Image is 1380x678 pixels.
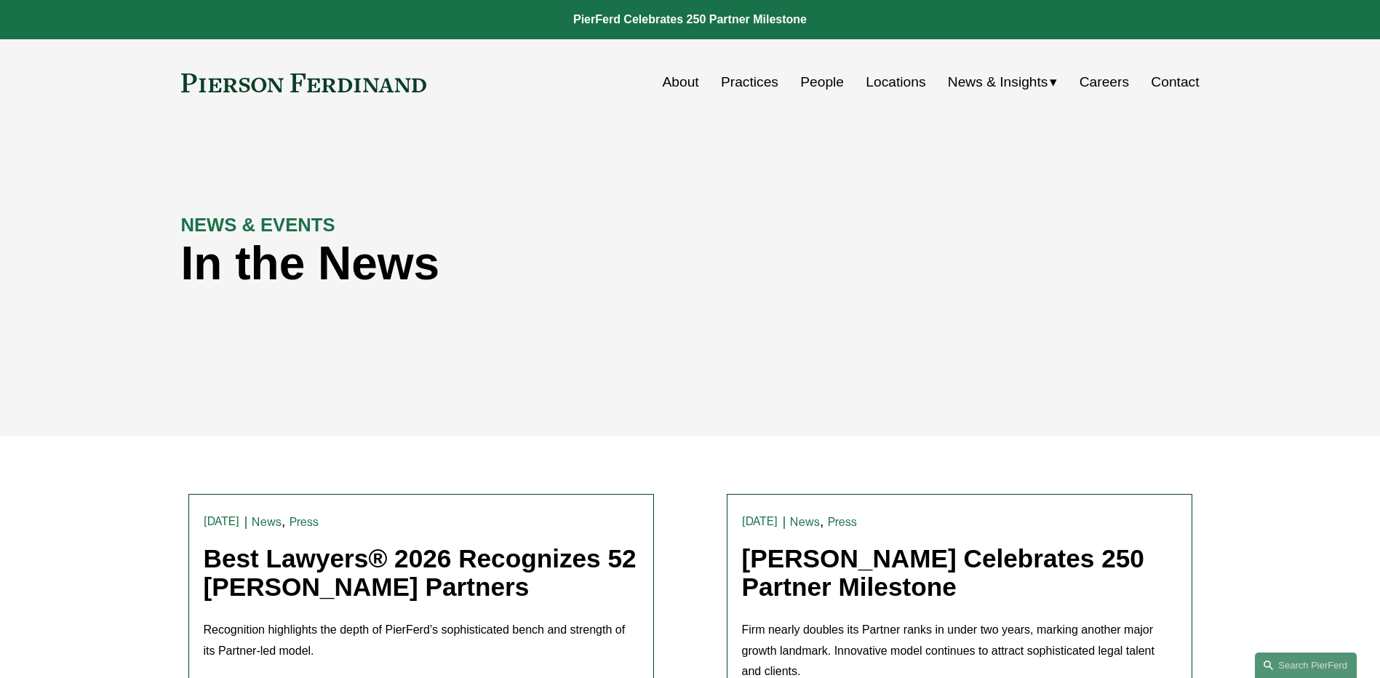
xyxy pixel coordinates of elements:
a: News [790,515,820,529]
a: About [663,68,699,96]
span: News & Insights [948,70,1048,95]
a: Search this site [1255,653,1357,678]
time: [DATE] [204,516,240,527]
a: [PERSON_NAME] Celebrates 250 Partner Milestone [742,544,1144,601]
a: People [800,68,844,96]
span: , [282,514,285,529]
strong: NEWS & EVENTS [181,215,335,235]
h1: In the News [181,237,945,290]
a: Careers [1080,68,1129,96]
span: , [820,514,823,529]
p: Recognition highlights the depth of PierFerd’s sophisticated bench and strength of its Partner-le... [204,620,639,662]
time: [DATE] [742,516,778,527]
a: Press [828,515,858,529]
a: News [252,515,282,529]
a: Best Lawyers® 2026 Recognizes 52 [PERSON_NAME] Partners [204,544,637,601]
a: Press [290,515,319,529]
a: folder dropdown [948,68,1058,96]
a: Contact [1151,68,1199,96]
a: Locations [866,68,925,96]
a: Practices [721,68,778,96]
